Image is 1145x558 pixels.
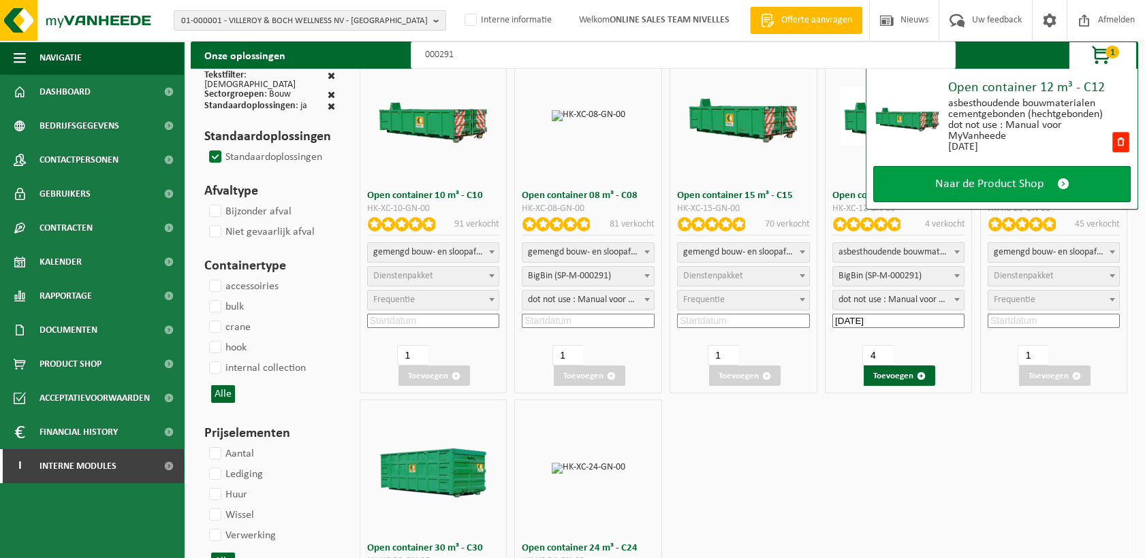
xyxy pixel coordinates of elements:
[988,243,1119,262] span: gemengd bouw- en sloopafval (inert en niet inert)
[832,191,964,201] h3: Open container 12 m³ - C12
[206,297,244,317] label: bulk
[40,211,93,245] span: Contracten
[375,440,491,497] img: HK-XC-30-GN-00
[833,243,964,262] span: asbesthoudende bouwmaterialen cementgebonden (hechtgebonden)
[873,99,941,133] img: HK-XC-12-GN-00
[677,204,809,214] div: HK-XC-15-GN-00
[841,87,956,145] img: HK-XC-12-GN-00
[397,345,428,365] input: 1
[1018,345,1048,365] input: 1
[924,217,964,231] p: 4 verkocht
[204,101,296,111] span: Standaardoplossingen
[204,71,328,90] div: : [DEMOGRAPHIC_DATA]
[206,525,276,546] label: Verwerking
[204,90,291,101] div: : Bouw
[677,191,809,201] h3: Open container 15 m³ - C15
[191,42,299,69] h2: Onze oplossingen
[1105,46,1119,59] span: 1
[40,109,119,143] span: Bedrijfsgegevens
[677,314,809,328] input: Startdatum
[204,101,307,113] div: : ja
[522,290,654,310] span: dot not use : Manual voor MyVanheede
[368,243,499,262] span: gemengd bouw- en sloopafval (inert en niet inert)
[677,242,809,263] span: gemengd bouw- en sloopafval (inert en niet inert)
[708,345,738,365] input: 1
[683,295,725,305] span: Frequentie
[206,222,315,242] label: Niet gevaarlijk afval
[832,242,964,263] span: asbesthoudende bouwmaterialen cementgebonden (hechtgebonden)
[211,385,235,403] button: Alle
[206,505,254,525] label: Wissel
[206,276,279,297] label: accessoiries
[552,110,625,121] img: HK-XC-08-GN-00
[411,42,956,69] input: Zoeken
[522,266,654,286] span: BigBin (SP-M-000291)
[873,166,1131,202] a: Naar de Product Shop
[610,15,730,25] strong: ONLINE SALES TEAM NIVELLES
[40,347,101,381] span: Product Shop
[522,191,654,201] h3: Open container 08 m³ - C08
[862,345,893,365] input: 1
[522,242,654,263] span: gemengd bouw- en sloopafval (inert en niet inert)
[40,75,91,109] span: Dashboard
[204,256,335,276] h3: Containertype
[554,365,625,386] button: Toevoegen
[948,98,1111,120] div: asbesthoudende bouwmaterialen cementgebonden (hechtgebonden)
[367,314,499,328] input: Startdatum
[204,181,335,201] h3: Afvaltype
[40,279,92,313] span: Rapportage
[206,201,292,222] label: Bijzonder afval
[988,242,1120,263] span: gemengd bouw- en sloopafval (inert en niet inert)
[40,41,82,75] span: Navigatie
[462,10,552,31] label: Interne informatie
[375,87,491,145] img: HK-XC-10-GN-00
[206,358,306,378] label: internal collection
[948,120,1111,142] div: dot not use : Manual voor MyVanheede
[204,423,335,444] h3: Prijselementen
[40,381,150,415] span: Acceptatievoorwaarden
[40,177,91,211] span: Gebruikers
[206,338,247,358] label: hook
[367,204,499,214] div: HK-XC-10-GN-00
[174,10,446,31] button: 01-000001 - VILLEROY & BOCH WELLNESS NV - [GEOGRAPHIC_DATA]
[40,415,118,449] span: Financial History
[832,266,964,286] span: BigBin (SP-M-000291)
[709,365,781,386] button: Toevoegen
[367,191,499,201] h3: Open container 10 m³ - C10
[373,295,415,305] span: Frequentie
[1075,217,1120,231] p: 45 verkocht
[454,217,499,231] p: 91 verkocht
[522,314,654,328] input: Startdatum
[367,543,499,553] h3: Open container 30 m³ - C30
[833,267,964,286] span: BigBin (SP-M-000291)
[398,365,470,386] button: Toevoegen
[14,449,26,483] span: I
[948,142,1111,152] div: [DATE]
[832,314,964,328] input: Startdatum
[522,291,653,310] span: dot not use : Manual voor MyVanheede
[522,243,653,262] span: gemengd bouw- en sloopafval (inert en niet inert)
[522,267,653,286] span: BigBin (SP-M-000291)
[832,290,964,310] span: dot not use : Manual voor MyVanheede
[948,81,1131,95] div: Open container 12 m³ - C12
[40,143,119,177] span: Contactpersonen
[204,89,264,99] span: Sectorgroepen
[864,365,935,386] button: Toevoegen
[40,245,82,279] span: Kalender
[40,313,97,347] span: Documenten
[181,11,428,31] span: 01-000001 - VILLEROY & BOCH WELLNESS NV - [GEOGRAPHIC_DATA]
[522,543,654,553] h3: Open container 24 m³ - C24
[778,14,856,27] span: Offerte aanvragen
[750,7,862,34] a: Offerte aanvragen
[206,317,251,338] label: crane
[765,217,810,231] p: 70 verkocht
[678,243,809,262] span: gemengd bouw- en sloopafval (inert en niet inert)
[204,70,244,80] span: Tekstfilter
[683,271,743,281] span: Dienstenpakket
[373,271,433,281] span: Dienstenpakket
[204,127,335,147] h3: Standaardoplossingen
[552,463,625,474] img: HK-XC-24-GN-00
[206,147,322,167] label: Standaardoplossingen
[935,177,1044,191] span: Naar de Product Shop
[833,291,964,310] span: dot not use : Manual voor MyVanheede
